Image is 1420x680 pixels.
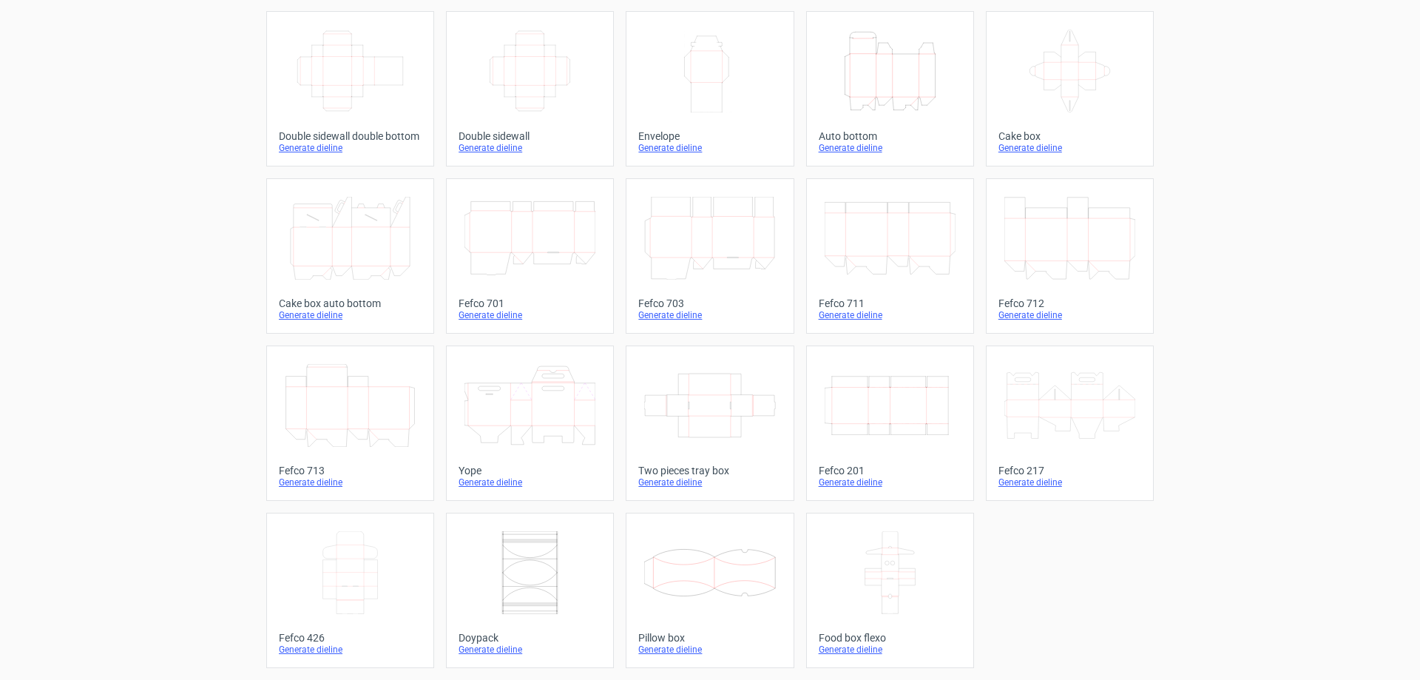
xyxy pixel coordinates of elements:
div: Generate dieline [459,644,601,656]
a: Two pieces tray boxGenerate dieline [626,346,794,501]
div: Two pieces tray box [638,465,781,477]
div: Fefco 711 [819,297,961,309]
a: Food box flexoGenerate dieline [806,513,974,668]
div: Generate dieline [819,142,961,154]
a: YopeGenerate dieline [446,346,614,501]
a: Fefco 712Generate dieline [986,178,1154,334]
div: Generate dieline [279,644,422,656]
div: Fefco 712 [998,297,1141,309]
div: Double sidewall [459,130,601,142]
div: Yope [459,465,601,477]
div: Fefco 426 [279,632,422,644]
a: Double sidewall double bottomGenerate dieline [266,11,434,166]
div: Generate dieline [819,309,961,321]
div: Food box flexo [819,632,961,644]
div: Fefco 701 [459,297,601,309]
a: Fefco 201Generate dieline [806,346,974,501]
a: Auto bottomGenerate dieline [806,11,974,166]
div: Pillow box [638,632,781,644]
a: Fefco 426Generate dieline [266,513,434,668]
a: Fefco 217Generate dieline [986,346,1154,501]
a: Double sidewallGenerate dieline [446,11,614,166]
div: Generate dieline [459,309,601,321]
div: Fefco 703 [638,297,781,309]
div: Double sidewall double bottom [279,130,422,142]
div: Generate dieline [459,477,601,488]
div: Generate dieline [638,644,781,656]
div: Generate dieline [819,644,961,656]
div: Generate dieline [638,477,781,488]
div: Fefco 201 [819,465,961,477]
div: Generate dieline [279,142,422,154]
a: Fefco 711Generate dieline [806,178,974,334]
div: Cake box [998,130,1141,142]
div: Generate dieline [998,142,1141,154]
a: EnvelopeGenerate dieline [626,11,794,166]
a: Cake box auto bottomGenerate dieline [266,178,434,334]
div: Envelope [638,130,781,142]
a: Cake boxGenerate dieline [986,11,1154,166]
div: Cake box auto bottom [279,297,422,309]
div: Generate dieline [279,477,422,488]
div: Auto bottom [819,130,961,142]
div: Fefco 713 [279,465,422,477]
a: Fefco 713Generate dieline [266,346,434,501]
a: DoypackGenerate dieline [446,513,614,668]
a: Pillow boxGenerate dieline [626,513,794,668]
div: Generate dieline [638,309,781,321]
a: Fefco 703Generate dieline [626,178,794,334]
div: Generate dieline [998,477,1141,488]
div: Doypack [459,632,601,644]
div: Fefco 217 [998,465,1141,477]
a: Fefco 701Generate dieline [446,178,614,334]
div: Generate dieline [459,142,601,154]
div: Generate dieline [638,142,781,154]
div: Generate dieline [279,309,422,321]
div: Generate dieline [819,477,961,488]
div: Generate dieline [998,309,1141,321]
